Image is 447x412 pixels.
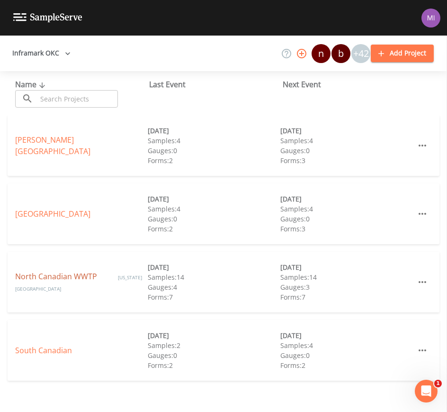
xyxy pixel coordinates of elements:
div: Forms: 2 [148,224,280,234]
a: South Canadian [15,345,72,356]
div: bturner@inframark.com [331,44,351,63]
div: Samples: 4 [280,136,413,146]
span: 1 [434,380,442,387]
div: Forms: 7 [148,292,280,302]
div: Last Event [149,79,283,90]
div: Forms: 7 [280,292,413,302]
div: [DATE] [148,330,280,340]
div: Forms: 2 [148,156,280,165]
div: Forms: 2 [280,360,413,370]
div: Gauges: 0 [148,214,280,224]
div: n [312,44,331,63]
div: [DATE] [148,194,280,204]
div: [DATE] [280,330,413,340]
div: b [331,44,350,63]
div: [DATE] [280,126,413,136]
div: Gauges: 3 [280,282,413,292]
div: Gauges: 0 [148,350,280,360]
div: Gauges: 0 [148,146,280,156]
div: Next Event [283,79,417,90]
iframe: Intercom live chat [415,380,438,403]
div: Gauges: 0 [280,146,413,156]
div: Samples: 4 [280,340,413,350]
a: [GEOGRAPHIC_DATA] [15,209,90,219]
div: Gauges: 4 [148,282,280,292]
div: Samples: 2 [148,340,280,350]
div: nicholas.wilson@inframark.com [311,44,331,63]
a: [PERSON_NAME][GEOGRAPHIC_DATA] [15,135,90,156]
img: 11d739c36d20347f7b23fdbf2a9dc2c5 [421,9,440,27]
div: [DATE] [148,262,280,272]
div: Samples: 4 [148,204,280,214]
div: Samples: 14 [280,272,413,282]
a: North Canadian WWTP [15,271,99,282]
div: +42 [351,44,370,63]
div: Forms: 3 [280,224,413,234]
div: [DATE] [148,126,280,136]
button: Add Project [371,45,434,62]
div: Samples: 14 [148,272,280,282]
div: Samples: 4 [280,204,413,214]
button: Inframark OKC [9,45,74,62]
span: Name [15,79,48,90]
div: Samples: 4 [148,136,280,146]
div: Gauges: 0 [280,214,413,224]
div: Gauges: 0 [280,350,413,360]
div: Forms: 3 [280,156,413,165]
div: Forms: 2 [148,360,280,370]
div: [DATE] [280,262,413,272]
div: [DATE] [280,194,413,204]
img: logo [13,13,82,22]
input: Search Projects [37,90,118,108]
